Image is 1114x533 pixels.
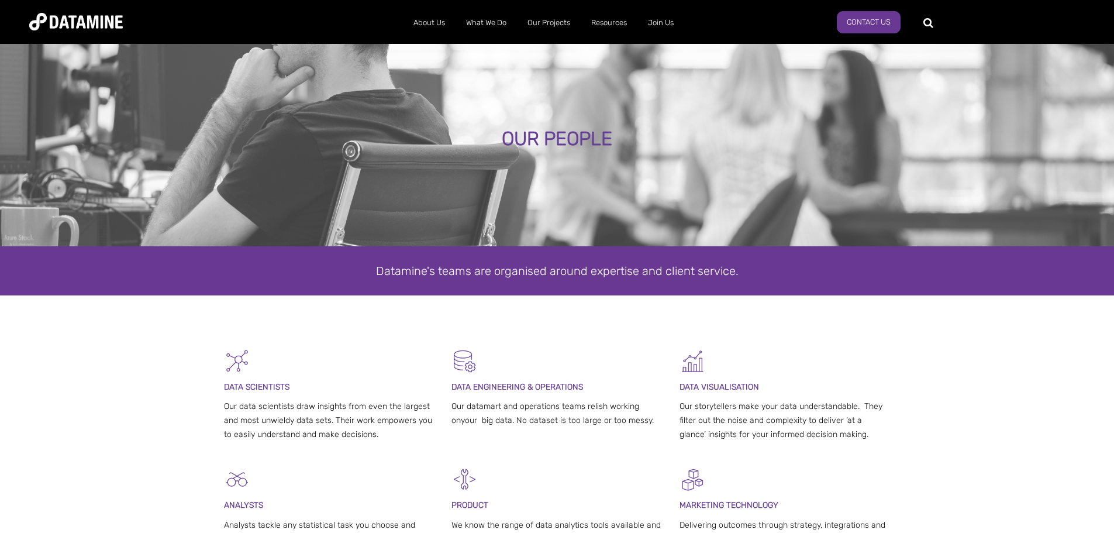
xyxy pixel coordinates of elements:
span: DATA VISUALISATION [680,382,759,392]
div: OUR PEOPLE [126,129,988,150]
span: MARKETING TECHNOLOGY [680,500,778,510]
img: Graph 5 [680,348,706,374]
span: Datamine's teams are organised around expertise and client service. [376,264,739,278]
a: Contact Us [837,11,901,33]
a: Join Us [637,8,684,38]
span: DATA SCIENTISTS [224,382,289,392]
img: Datamart [451,348,478,374]
img: Graph - Network [224,348,250,374]
a: Our Projects [517,8,581,38]
img: Analysts [224,466,250,493]
a: About Us [403,8,456,38]
span: DATA ENGINEERING & OPERATIONS [451,382,583,392]
a: What We Do [456,8,517,38]
span: PRODUCT [451,500,488,510]
img: Datamine [29,13,123,30]
p: Our storytellers make your data understandable. They filter out the noise and complexity to deliv... [680,400,891,441]
p: Our datamart and operations teams relish working onyour big data. No dataset is too large or too ... [451,400,663,428]
p: Our data scientists draw insights from even the largest and most unwieldy data sets. Their work e... [224,400,435,441]
img: Development [451,466,478,493]
img: Digital Activation [680,466,706,493]
a: Resources [581,8,637,38]
span: ANALYSTS [224,500,263,510]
